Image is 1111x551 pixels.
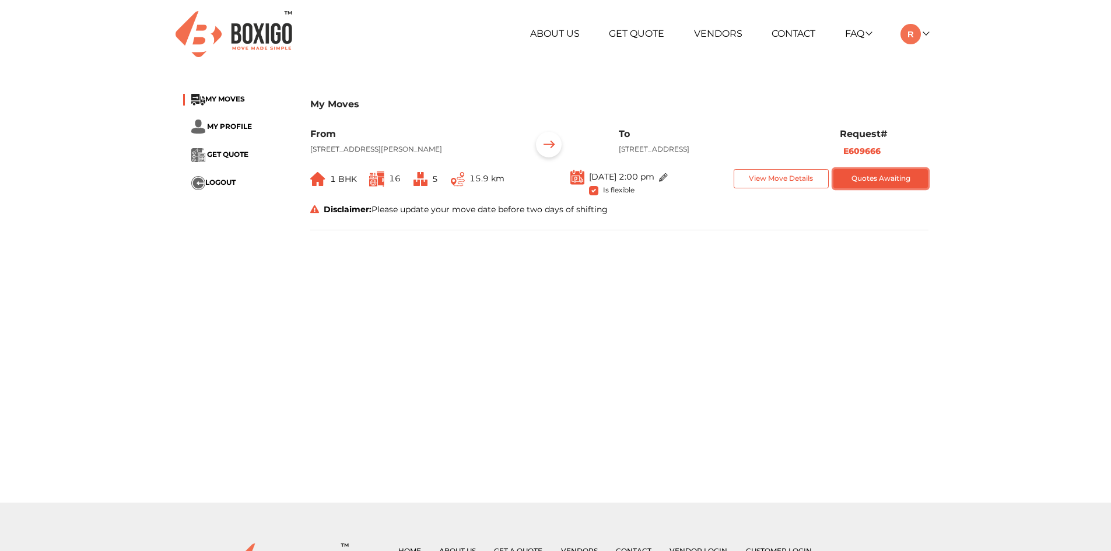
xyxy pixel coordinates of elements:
img: ... [531,128,567,164]
p: [STREET_ADDRESS][PERSON_NAME] [310,144,513,155]
a: Vendors [694,28,742,39]
a: ... MY PROFILE [191,122,252,131]
img: ... [570,169,584,185]
span: GET QUOTE [207,150,248,159]
img: ... [191,176,205,190]
span: 15.9 km [469,173,504,184]
img: Boxigo [176,11,292,57]
img: ... [451,172,465,187]
span: 1 BHK [330,174,357,184]
a: Contact [772,28,815,39]
img: ... [191,94,205,106]
span: 16 [389,173,401,184]
img: ... [413,172,427,186]
button: ...LOGOUT [191,176,236,190]
a: About Us [530,28,580,39]
h6: From [310,128,513,139]
a: ...MY MOVES [191,94,245,103]
span: Is flexible [603,184,635,194]
b: E609666 [843,146,881,156]
button: E609666 [840,145,884,158]
span: [DATE] 2:00 pm [589,171,654,182]
h6: To [619,128,822,139]
span: LOGOUT [205,178,236,187]
p: [STREET_ADDRESS] [619,144,822,155]
div: Please update your move date before two days of shifting [302,203,937,216]
span: MY MOVES [205,94,245,103]
a: FAQ [845,28,871,39]
img: ... [369,171,384,187]
img: ... [191,148,205,162]
img: ... [191,120,205,134]
a: ... GET QUOTE [191,150,248,159]
img: ... [659,173,668,182]
h3: My Moves [310,99,928,110]
button: View Move Details [734,169,829,188]
span: MY PROFILE [207,122,252,131]
button: Quotes Awaiting [833,169,928,188]
img: ... [310,172,325,186]
span: 5 [432,174,438,184]
strong: Disclaimer: [324,204,371,215]
h6: Request# [840,128,928,139]
a: Get Quote [609,28,664,39]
